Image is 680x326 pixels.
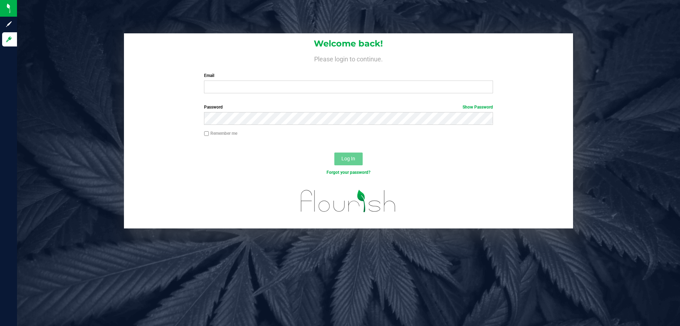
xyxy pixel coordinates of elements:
[204,131,209,136] input: Remember me
[327,170,370,175] a: Forgot your password?
[463,105,493,110] a: Show Password
[5,21,12,28] inline-svg: Sign up
[204,72,493,79] label: Email
[124,39,573,48] h1: Welcome back!
[204,130,237,137] label: Remember me
[124,54,573,62] h4: Please login to continue.
[292,183,404,219] img: flourish_logo.svg
[341,156,355,161] span: Log In
[5,36,12,43] inline-svg: Log in
[334,153,363,165] button: Log In
[204,105,223,110] span: Password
